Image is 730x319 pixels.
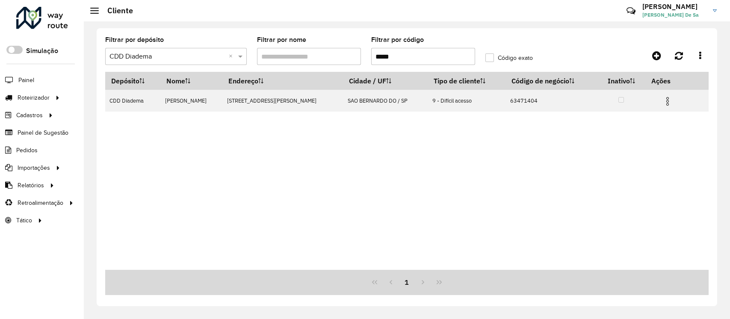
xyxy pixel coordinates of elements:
[160,72,222,90] th: Nome
[18,163,50,172] span: Importações
[18,76,34,85] span: Painel
[642,11,706,19] span: [PERSON_NAME] De Sa
[343,72,428,90] th: Cidade / UF
[428,90,505,112] td: 9 - Difícil acesso
[105,90,160,112] td: CDD Diadema
[160,90,222,112] td: [PERSON_NAME]
[229,51,236,62] span: Clear all
[642,3,706,11] h3: [PERSON_NAME]
[645,72,697,90] th: Ações
[16,146,38,155] span: Pedidos
[485,53,533,62] label: Código exato
[222,90,343,112] td: [STREET_ADDRESS][PERSON_NAME]
[18,93,50,102] span: Roteirizador
[257,35,306,45] label: Filtrar por nome
[16,111,43,120] span: Cadastros
[26,46,58,56] label: Simulação
[399,274,415,290] button: 1
[428,72,505,90] th: Tipo de cliente
[622,2,640,20] a: Contato Rápido
[222,72,343,90] th: Endereço
[506,72,597,90] th: Código de negócio
[16,216,32,225] span: Tático
[597,72,645,90] th: Inativo
[18,181,44,190] span: Relatórios
[105,35,164,45] label: Filtrar por depósito
[506,90,597,112] td: 63471404
[371,35,424,45] label: Filtrar por código
[105,72,160,90] th: Depósito
[99,6,133,15] h2: Cliente
[18,128,68,137] span: Painel de Sugestão
[18,198,63,207] span: Retroalimentação
[343,90,428,112] td: SAO BERNARDO DO / SP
